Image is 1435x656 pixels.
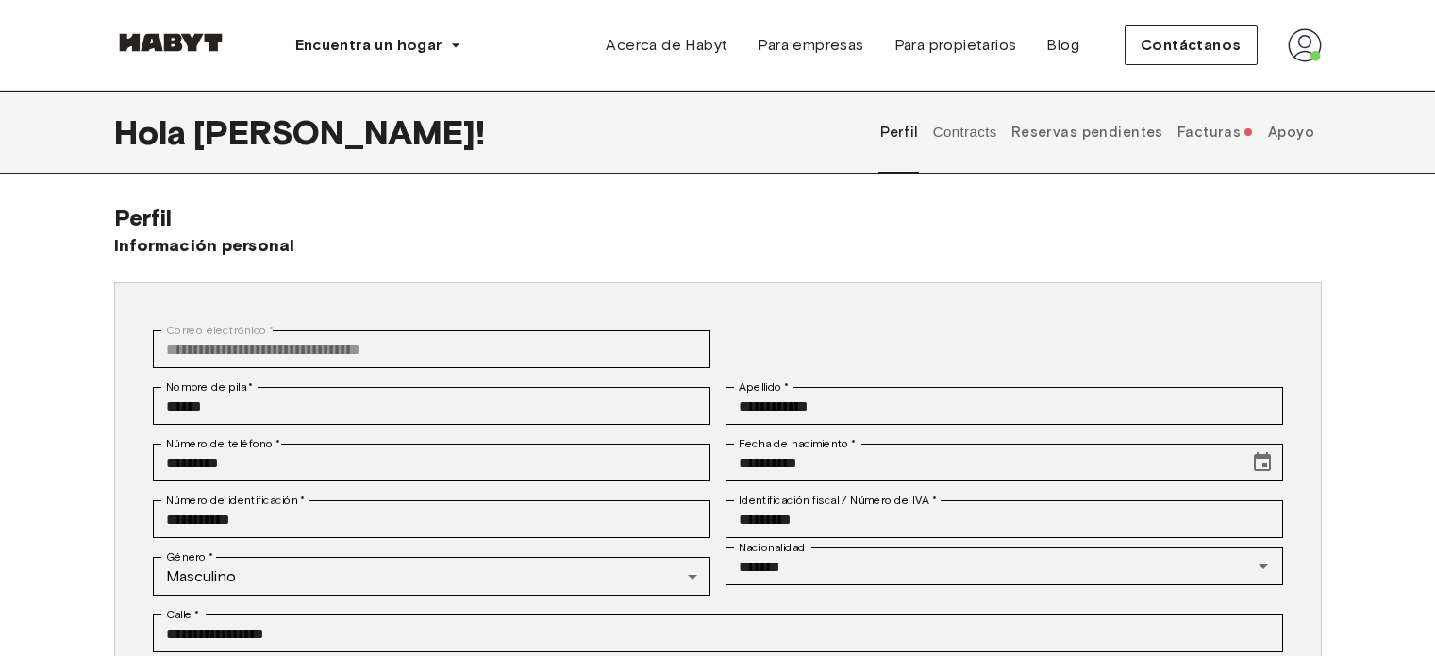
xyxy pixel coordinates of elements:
[166,567,236,585] font: Masculino
[879,26,1032,64] a: Para propietarios
[1011,124,1163,141] font: Reservas pendientes
[1250,553,1276,580] button: Abierto
[114,235,295,256] font: Información personal
[1031,26,1094,64] a: Blog
[166,380,246,394] font: Nombre de pila
[295,36,442,54] font: Encuentra un hogar
[1288,28,1322,62] img: avatar
[114,33,227,52] img: Habyt
[739,494,929,507] font: Identificación fiscal / Número de IVA
[591,26,743,64] a: Acerca de Habyt
[758,36,863,54] font: Para empresas
[874,91,1322,174] div: pestañas de perfil de usuario
[930,91,999,174] button: Contracts
[743,26,878,64] a: Para empresas
[606,36,727,54] font: Acerca de Habyt
[739,541,805,554] font: Nacionalidad
[1046,36,1079,54] font: Blog
[1177,124,1241,141] font: Facturas
[739,437,849,450] font: Fecha de nacimiento
[166,550,207,563] font: Género
[114,204,173,231] font: Perfil
[880,124,919,141] font: Perfil
[193,111,476,153] font: [PERSON_NAME]
[114,111,187,153] font: Hola
[1141,36,1241,54] font: Contáctanos
[166,324,267,337] font: Correo electrónico
[739,380,782,394] font: Apellido
[1268,124,1314,141] font: Apoyo
[166,494,298,507] font: Número de identificación
[166,608,192,621] font: Calle
[153,330,710,368] div: No puedes cambiar tu dirección de correo electrónico en este momento. Si tienes algún problema, c...
[280,26,476,64] button: Encuentra un hogar
[476,111,485,153] font: !
[894,36,1017,54] font: Para propietarios
[1243,444,1281,481] button: Seleccione la fecha, la fecha seleccionada es 14 de abril de 2000
[166,437,274,450] font: Número de teléfono
[1125,25,1257,65] button: Contáctanos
